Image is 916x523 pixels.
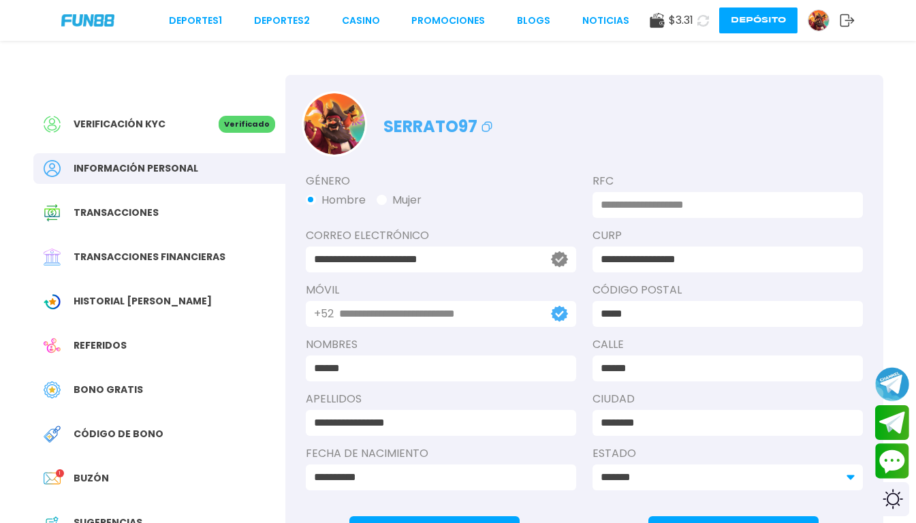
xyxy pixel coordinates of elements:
label: Fecha de Nacimiento [306,445,576,462]
span: Referidos [74,338,127,353]
a: Redeem BonusCódigo de bono [33,419,285,449]
a: InboxBuzón1 [33,463,285,494]
a: Avatar [808,10,840,31]
a: BLOGS [517,14,550,28]
img: Transaction History [44,204,61,221]
label: NOMBRES [306,336,576,353]
button: Mujer [377,192,422,208]
label: RFC [593,173,863,189]
img: Redeem Bonus [44,426,61,443]
label: Calle [593,336,863,353]
label: Género [306,173,576,189]
a: ReferralReferidos [33,330,285,361]
img: Referral [44,337,61,354]
label: Móvil [306,282,576,298]
a: Verificación KYCVerificado [33,109,285,140]
img: Financial Transaction [44,249,61,266]
p: 1 [56,469,64,477]
a: Promociones [411,14,485,28]
span: Código de bono [74,427,163,441]
span: Transacciones [74,206,159,220]
a: Deportes2 [254,14,310,28]
a: Transaction HistoryTransacciones [33,197,285,228]
a: NOTICIAS [582,14,629,28]
a: PersonalInformación personal [33,153,285,184]
span: $ 3.31 [669,12,693,29]
button: Contact customer service [875,443,909,479]
button: Depósito [719,7,797,33]
span: Transacciones financieras [74,250,225,264]
button: Join telegram channel [875,366,909,402]
img: Wagering Transaction [44,293,61,310]
p: +52 [314,306,334,322]
img: Avatar [304,93,365,155]
span: Información personal [74,161,198,176]
button: Join telegram [875,405,909,441]
label: Ciudad [593,391,863,407]
img: Avatar [808,10,829,31]
label: APELLIDOS [306,391,576,407]
div: Switch theme [875,482,909,516]
a: Deportes1 [169,14,222,28]
span: Verificación KYC [74,117,165,131]
span: Historial [PERSON_NAME] [74,294,212,308]
img: Free Bonus [44,381,61,398]
p: Verificado [219,116,275,133]
button: Hombre [306,192,366,208]
label: Estado [593,445,863,462]
a: CASINO [342,14,380,28]
a: Free BonusBono Gratis [33,375,285,405]
label: Código Postal [593,282,863,298]
label: CURP [593,227,863,244]
a: Financial TransactionTransacciones financieras [33,242,285,272]
img: Company Logo [61,14,114,26]
a: Wagering TransactionHistorial [PERSON_NAME] [33,286,285,317]
p: serrato97 [383,108,495,139]
img: Personal [44,160,61,177]
span: Bono Gratis [74,383,143,397]
label: Correo electrónico [306,227,576,244]
span: Buzón [74,471,109,486]
img: Inbox [44,470,61,487]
